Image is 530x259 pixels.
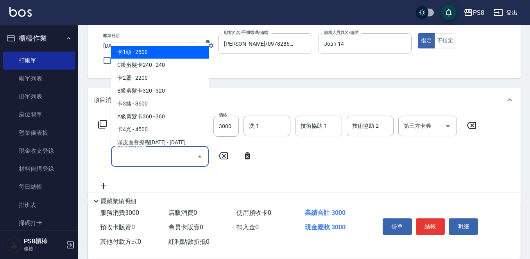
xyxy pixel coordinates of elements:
[24,238,64,245] h5: PS8櫃檯
[100,238,141,245] span: 其他付款方式 0
[100,223,135,231] span: 預收卡販賣 0
[111,84,209,97] span: B級剪髮卡320 - 320
[193,150,206,163] button: Close
[460,5,487,21] button: PS8
[3,105,75,123] a: 座位開單
[3,160,75,178] a: 材料自購登錄
[3,52,75,70] a: 打帳單
[3,28,75,48] button: 櫃檯作業
[3,142,75,160] a: 現金收支登錄
[219,112,227,118] label: 價格
[111,71,209,84] span: 卡2蘆 - 2200
[3,70,75,88] a: 帳單列表
[305,223,346,231] span: 現金應收 3000
[94,96,117,104] p: 項目消費
[236,209,271,216] span: 使用預收卡 0
[111,97,209,110] span: 卡3結 - 3600
[383,218,412,235] button: 掛單
[111,136,209,149] span: 頭皮蘆薈療程[DATE] - [DATE]
[103,39,179,52] input: YYYY/MM/DD hh:mm
[24,245,64,252] p: 櫃檯
[473,8,484,18] div: PS8
[236,223,259,231] span: 扣入金 0
[324,30,358,36] label: 服務人員姓名/編號
[305,209,346,216] span: 業績合計 3000
[441,5,457,20] button: save
[3,196,75,214] a: 排班表
[101,197,136,205] p: 隱藏業績明細
[103,33,120,39] label: 帳單日期
[168,223,203,231] span: 會員卡販賣 0
[9,7,32,17] img: Logo
[418,33,435,48] button: 指定
[3,88,75,105] a: 掛單列表
[224,30,269,36] label: 顧客姓名/手機號碼/編號
[88,88,521,113] div: 項目消費
[449,218,478,235] button: 明細
[3,214,75,232] a: 掃碼打卡
[416,218,445,235] button: 結帳
[168,238,209,245] span: 紅利點數折抵 0
[434,33,456,48] button: 不指定
[491,5,521,20] button: 登出
[183,37,201,55] button: Choose date, selected date is 2025-10-07
[6,237,22,253] img: Person
[111,123,209,136] span: 卡4光 - 4500
[100,209,139,216] span: 服務消費 3000
[111,59,209,71] span: C級剪髮卡240 - 240
[3,124,75,142] a: 營業儀表板
[111,110,209,123] span: A級剪髮卡360 - 360
[111,46,209,59] span: 卡1頭 - 2500
[168,209,197,216] span: 店販消費 0
[3,178,75,196] a: 每日結帳
[442,120,454,132] button: Open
